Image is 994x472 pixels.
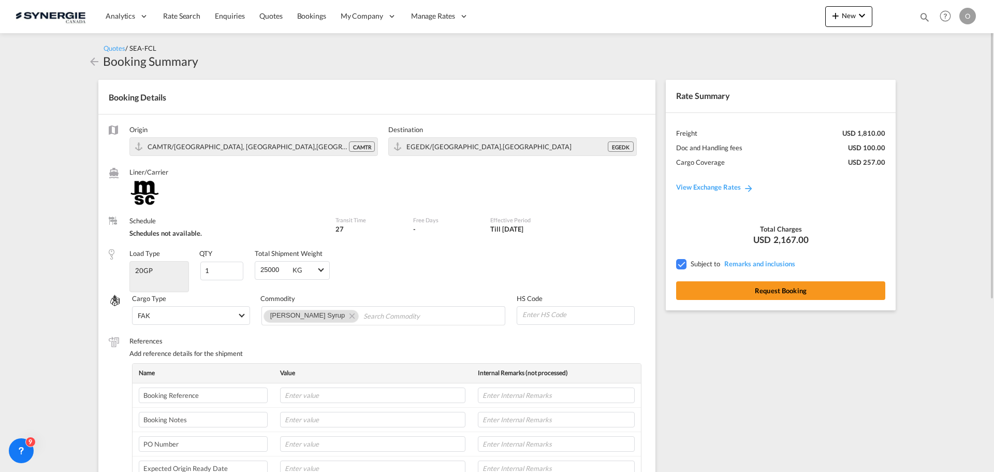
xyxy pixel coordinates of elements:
[411,11,455,21] span: Manage Rates
[848,158,885,167] div: USD 257.00
[133,364,274,383] th: Name
[521,307,634,322] input: Enter HS Code
[959,8,976,24] div: O
[676,128,697,138] div: Freight
[478,436,635,452] input: Enter Internal Remarks
[297,11,326,20] span: Bookings
[139,388,268,403] input: Enter label
[148,142,385,151] span: CAMTR/Montreal, QC,Americas
[666,80,896,112] div: Rate Summary
[773,234,809,246] span: 2,167.00
[829,11,868,20] span: New
[280,412,465,427] input: Enter value
[280,388,465,403] input: Enter value
[109,92,166,102] span: Booking Details
[103,53,198,69] div: Booking Summary
[270,310,347,321] div: Marple Syrup. Press delete to remove this chip.
[937,7,959,26] div: Help
[363,308,458,324] input: Search Commodity
[129,125,378,134] label: Origin
[88,55,100,68] md-icon: icon-arrow-left
[270,311,345,319] span: Marple Syrup
[842,128,885,138] div: USD 1,810.00
[259,262,289,277] input: Weight
[199,249,212,258] div: QTY
[139,412,268,427] input: Enter label
[608,141,634,152] div: EGEDK
[259,11,282,20] span: Quotes
[274,364,472,383] th: Value
[335,216,402,224] label: Transit Time
[856,9,868,22] md-icon: icon-chevron-down
[125,44,156,52] span: / SEA-FCL
[129,228,325,238] div: Schedules not available.
[138,311,150,320] div: FAK
[676,158,725,167] div: Cargo Coverage
[129,167,325,177] label: Liner/Carrier
[106,11,135,21] span: Analytics
[129,249,160,258] div: Load Type
[478,388,635,403] input: Enter Internal Remarks
[163,11,200,20] span: Rate Search
[691,260,720,268] span: Subject to
[8,418,44,456] iframe: Chat
[255,249,323,258] div: Total Shipment Weight
[937,7,954,25] span: Help
[413,224,416,234] div: -
[919,11,930,23] md-icon: icon-magnify
[131,263,187,278] input: Load Type
[132,294,250,303] label: Cargo Type
[335,224,402,234] div: 27
[676,234,885,246] div: USD
[388,125,637,134] label: Destination
[666,173,764,202] a: View Exchange Rates
[280,436,465,452] input: Enter value
[517,294,635,303] label: HS Code
[261,306,506,325] md-chips-wrap: Chips container. Use arrow keys to select chips.
[341,11,383,21] span: My Company
[109,168,119,178] md-icon: /assets/icons/custom/liner-aaa8ad.svg
[743,183,754,193] md-icon: icon-arrow-right
[343,310,358,321] button: Remove Marple Syrup
[129,336,645,346] label: References
[293,266,302,274] div: KG
[16,5,85,28] img: 1f56c880d42311ef80fc7dca854c8e59.png
[722,260,795,268] span: REMARKSINCLUSIONS
[132,306,250,325] md-select: Select Cargo type: FAK
[478,412,635,427] input: Enter Internal Remarks
[490,224,523,234] div: Till 09 Nov 2025
[676,281,885,300] button: Request Booking
[129,180,159,206] img: MSC
[129,349,645,358] div: Add reference details for the shipment
[260,294,507,303] label: Commodity
[490,216,583,224] label: Effective Period
[88,53,103,69] div: icon-arrow-left
[676,224,885,234] div: Total Charges
[406,142,572,151] span: EGEDK/El Dekheila,Africa
[848,143,885,152] div: USD 100.00
[139,436,268,452] input: Enter label
[825,6,872,27] button: icon-plus 400-fgNewicon-chevron-down
[676,143,742,152] div: Doc and Handling fees
[349,141,375,152] div: CAMTR
[129,216,325,225] label: Schedule
[129,180,325,206] div: MSC
[829,9,842,22] md-icon: icon-plus 400-fg
[472,364,641,383] th: Internal Remarks (not processed)
[200,262,244,280] input: Qty
[104,44,125,52] span: Quotes
[919,11,930,27] div: icon-magnify
[215,11,245,20] span: Enquiries
[413,216,480,224] label: Free Days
